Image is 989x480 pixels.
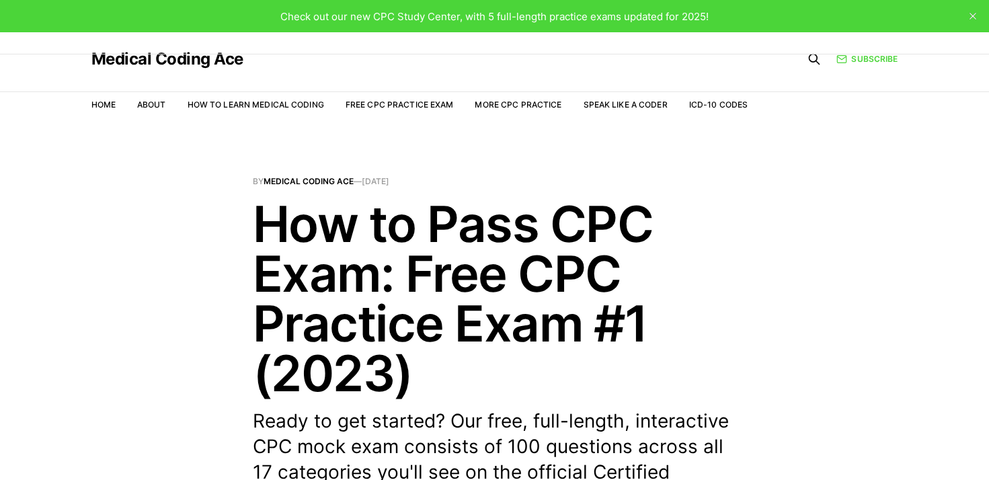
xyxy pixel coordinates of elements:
[91,51,243,67] a: Medical Coding Ace
[836,52,898,65] a: Subscribe
[962,5,984,27] button: close
[280,10,709,23] span: Check out our new CPC Study Center, with 5 full-length practice exams updated for 2025!
[346,99,454,110] a: Free CPC Practice Exam
[253,199,737,398] h1: How to Pass CPC Exam: Free CPC Practice Exam #1 (2023)
[253,177,737,186] span: By —
[584,99,668,110] a: Speak Like a Coder
[689,99,748,110] a: ICD-10 Codes
[264,176,354,186] a: Medical Coding Ace
[188,99,324,110] a: How to Learn Medical Coding
[362,176,389,186] time: [DATE]
[91,99,116,110] a: Home
[475,99,561,110] a: More CPC Practice
[137,99,166,110] a: About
